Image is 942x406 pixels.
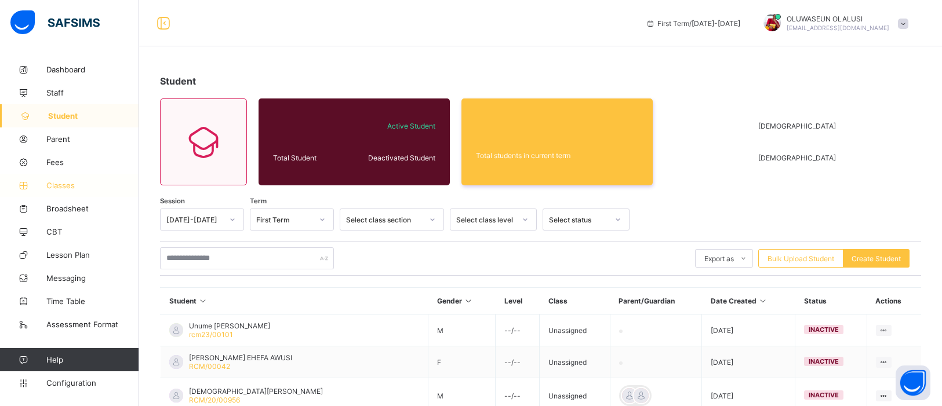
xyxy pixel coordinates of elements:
[809,325,839,334] span: inactive
[46,181,139,190] span: Classes
[758,297,768,305] i: Sort in Ascending Order
[160,75,196,87] span: Student
[189,353,292,362] span: [PERSON_NAME] EHEFA AWUSI
[250,197,267,205] span: Term
[702,314,795,346] td: [DATE]
[270,151,350,165] div: Total Student
[795,288,867,314] th: Status
[189,362,230,371] span: RCM/00042
[540,288,610,314] th: Class
[787,24,889,31] span: [EMAIL_ADDRESS][DOMAIN_NAME]
[46,227,139,236] span: CBT
[496,314,540,346] td: --/--
[852,254,901,263] span: Create Student
[428,346,496,378] td: F
[787,14,889,23] span: OLUWASEUN OLALUSI
[189,330,233,339] span: rcm23/00101
[496,288,540,314] th: Level
[189,387,323,396] span: [DEMOGRAPHIC_DATA][PERSON_NAME]
[540,314,610,346] td: Unassigned
[768,254,834,263] span: Bulk Upload Student
[189,321,270,330] span: Unume [PERSON_NAME]
[161,288,428,314] th: Student
[353,153,435,162] span: Deactivated Student
[160,197,185,205] span: Session
[48,111,139,120] span: Student
[702,346,795,378] td: [DATE]
[896,365,930,400] button: Open asap
[166,215,223,224] div: [DATE]-[DATE]
[549,215,608,224] div: Select status
[46,250,139,259] span: Lesson Plan
[46,158,139,167] span: Fees
[428,288,496,314] th: Gender
[496,346,540,378] td: --/--
[464,297,474,305] i: Sort in Ascending Order
[10,10,100,35] img: safsims
[758,122,841,130] span: [DEMOGRAPHIC_DATA]
[704,254,734,263] span: Export as
[646,19,740,28] span: session/term information
[46,297,139,306] span: Time Table
[46,355,139,364] span: Help
[476,151,638,160] span: Total students in current term
[540,346,610,378] td: Unassigned
[346,215,423,224] div: Select class section
[758,153,841,162] span: [DEMOGRAPHIC_DATA]
[752,14,914,33] div: OLUWASEUNOLALUSI
[353,122,435,130] span: Active Student
[456,215,515,224] div: Select class level
[46,320,139,329] span: Assessment Format
[702,288,795,314] th: Date Created
[610,288,702,314] th: Parent/Guardian
[198,297,208,305] i: Sort in Ascending Order
[428,314,496,346] td: M
[46,134,139,144] span: Parent
[46,378,139,387] span: Configuration
[809,391,839,399] span: inactive
[46,273,139,283] span: Messaging
[256,215,312,224] div: First Term
[46,204,139,213] span: Broadsheet
[189,396,240,404] span: RCM/20/00956
[46,88,139,97] span: Staff
[809,357,839,365] span: inactive
[46,65,139,74] span: Dashboard
[867,288,921,314] th: Actions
